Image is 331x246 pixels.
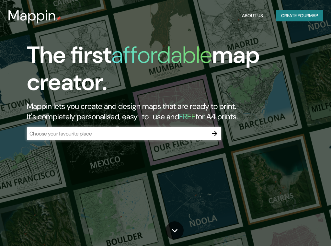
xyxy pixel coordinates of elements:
[179,111,196,122] h5: FREE
[239,10,266,22] button: About Us
[111,40,212,70] h1: affordable
[276,10,323,22] button: Create yourmap
[27,101,292,122] h2: Mappin lets you create and design maps that are ready to print. It's completely personalised, eas...
[27,41,292,101] h1: The first map creator.
[8,7,56,24] h3: Mappin
[27,130,208,137] input: Choose your favourite place
[56,16,61,21] img: mappin-pin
